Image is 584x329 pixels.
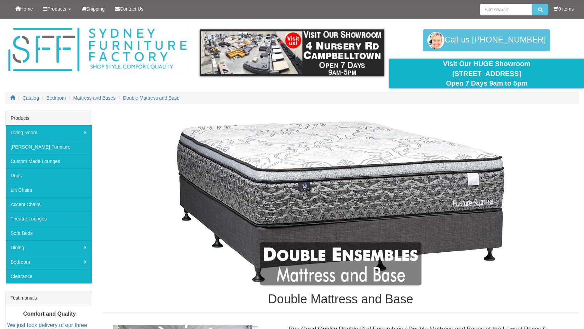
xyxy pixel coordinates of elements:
[86,6,105,12] span: Shipping
[5,269,92,283] a: Clearance
[23,311,76,317] b: Comfort and Quality
[5,197,92,212] a: Accent Chairs
[5,291,92,305] div: Testimonials
[5,154,92,168] a: Custom Made Lounges
[73,95,116,101] a: Mattress and Bases
[76,0,110,17] a: Shipping
[123,95,180,101] a: Double Mattress and Base
[394,59,579,88] div: Visit Our HUGE Showroom [STREET_ADDRESS] Open 7 Days 9am to 5pm
[5,168,92,183] a: Rugs
[10,0,38,17] a: Home
[47,6,66,12] span: Products
[47,95,66,101] a: Bedroom
[5,240,92,255] a: Dining
[480,4,532,15] input: Site search
[20,6,33,12] span: Home
[5,125,92,140] a: Living Room
[5,111,92,125] div: Products
[5,140,92,154] a: [PERSON_NAME] Furniture
[135,114,546,286] img: Double Mattress and Base
[554,5,574,12] li: 0 items
[5,212,92,226] a: Theatre Lounges
[110,0,148,17] a: Contact Us
[200,29,384,76] img: showroom.gif
[102,292,579,306] h1: Double Mattress and Base
[120,6,143,12] span: Contact Us
[5,183,92,197] a: Lift Chairs
[5,226,92,240] a: Sofa Beds
[5,26,190,74] img: Sydney Furniture Factory
[23,95,39,101] a: Catalog
[5,255,92,269] a: Bedroom
[38,0,76,17] a: Products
